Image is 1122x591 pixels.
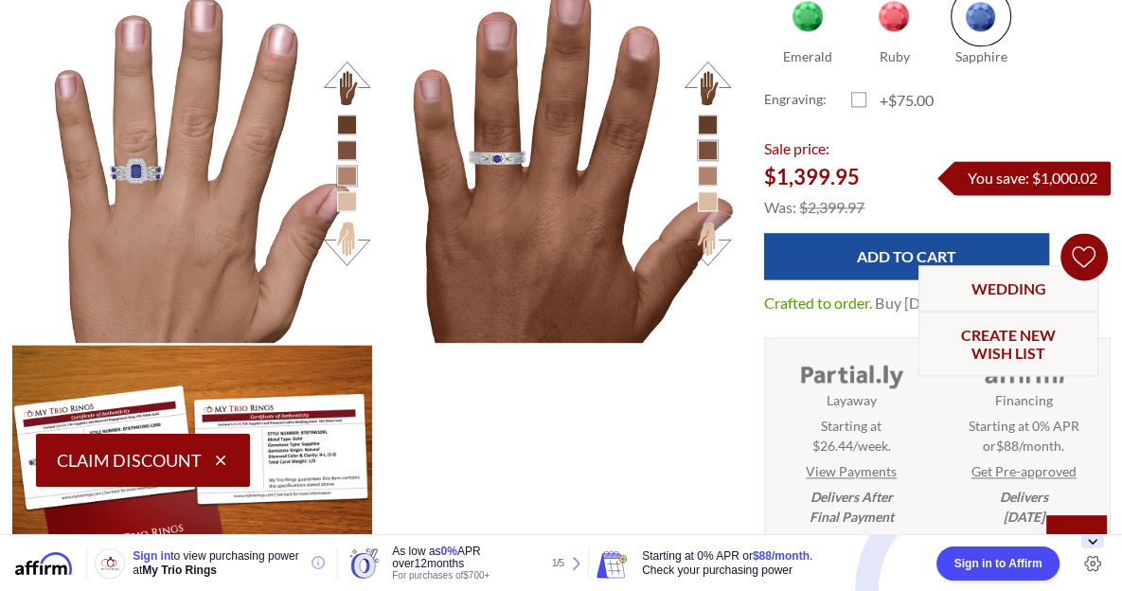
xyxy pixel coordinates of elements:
[879,48,909,64] span: Ruby
[795,349,908,390] img: Layaway
[996,439,1019,455] span: $88
[812,417,891,457] span: Starting at $26.44/week.
[971,462,1077,482] a: Get Pre-approved
[1046,515,1107,576] iframe: Button to launch messaging window
[764,198,796,216] span: Was:
[1072,186,1095,328] svg: Wish Lists
[36,434,250,487] button: Claim Discount
[827,391,877,411] strong: Layaway
[810,488,894,528] em: Delivers After Final Payment
[918,265,1098,312] a: Wedding
[954,48,1006,64] span: Sapphire
[806,462,897,482] a: View Payments
[995,391,1053,411] strong: Financing
[851,89,937,112] label: +$75.00
[1060,233,1108,280] a: Wish Lists
[799,198,864,216] span: $2,399.97
[968,169,1097,187] span: You save: $1,000.02
[764,292,872,314] dt: Crafted to order.
[783,48,832,64] span: Emerald
[937,338,1110,538] li: Affirm
[764,164,860,189] span: $1,399.95
[764,233,1049,279] input: Add to Cart
[1000,488,1048,528] em: Delivers
[875,292,1096,314] dd: Buy [DATE] and receive by [DATE]
[765,338,937,538] li: Layaway
[764,89,850,112] label: Engraving:
[764,139,829,157] span: Sale price:
[918,312,1098,376] a: Create New Wish List
[943,417,1104,457] span: Starting at 0% APR or /month.
[1004,510,1044,526] span: [DATE]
